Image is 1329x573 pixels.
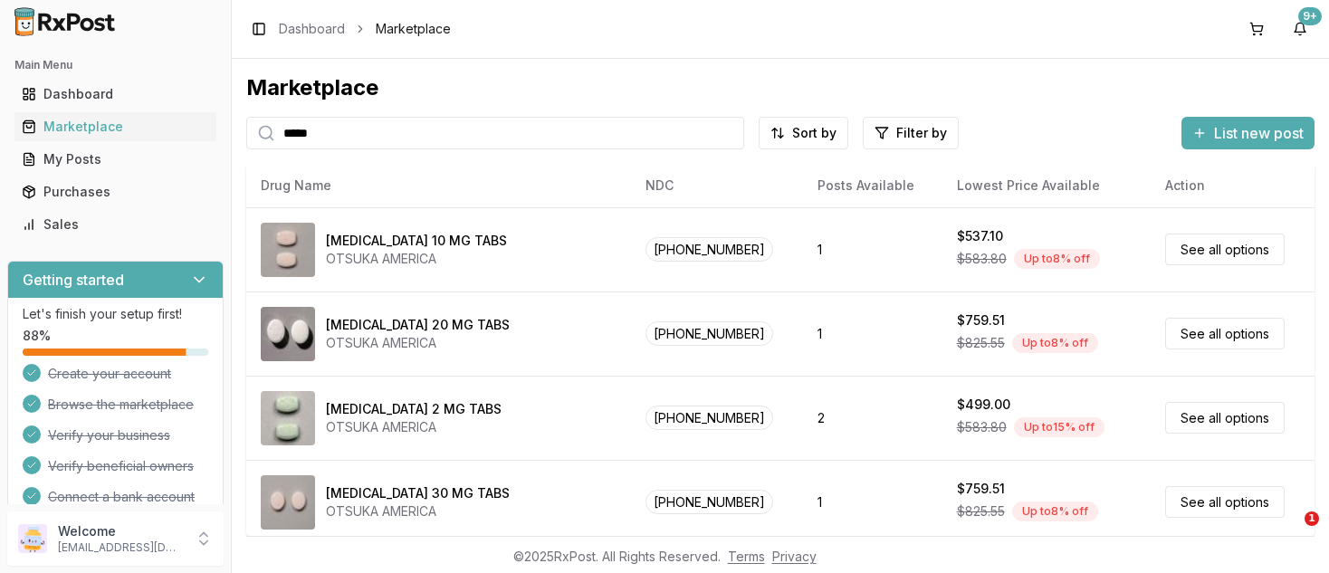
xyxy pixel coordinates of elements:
[326,484,510,502] div: [MEDICAL_DATA] 30 MG TABS
[261,475,315,530] img: Abilify 30 MG TABS
[279,20,345,38] a: Dashboard
[1012,333,1098,353] div: Up to 8 % off
[957,250,1007,268] span: $583.80
[22,215,209,234] div: Sales
[48,488,195,506] span: Connect a bank account
[23,305,208,323] p: Let's finish your setup first!
[7,112,224,141] button: Marketplace
[14,208,216,241] a: Sales
[1298,7,1322,25] div: 9+
[326,250,507,268] div: OTSUKA AMERICA
[759,117,848,149] button: Sort by
[14,143,216,176] a: My Posts
[7,177,224,206] button: Purchases
[957,480,1005,498] div: $759.51
[1181,117,1315,149] button: List new post
[803,376,942,460] td: 2
[645,321,773,346] span: [PHONE_NUMBER]
[803,164,942,207] th: Posts Available
[326,418,502,436] div: OTSUKA AMERICA
[1165,402,1285,434] a: See all options
[645,406,773,430] span: [PHONE_NUMBER]
[803,291,942,376] td: 1
[957,502,1005,520] span: $825.55
[326,334,510,352] div: OTSUKA AMERICA
[896,124,947,142] span: Filter by
[863,117,959,149] button: Filter by
[261,391,315,445] img: Abilify 2 MG TABS
[48,365,171,383] span: Create your account
[18,524,47,553] img: User avatar
[14,110,216,143] a: Marketplace
[14,78,216,110] a: Dashboard
[957,334,1005,352] span: $825.55
[1305,511,1319,526] span: 1
[772,549,817,564] a: Privacy
[728,549,765,564] a: Terms
[1267,511,1311,555] iframe: Intercom live chat
[22,183,209,201] div: Purchases
[261,307,315,361] img: Abilify 20 MG TABS
[645,237,773,262] span: [PHONE_NUMBER]
[792,124,837,142] span: Sort by
[1286,14,1315,43] button: 9+
[942,164,1151,207] th: Lowest Price Available
[957,418,1007,436] span: $583.80
[58,522,184,540] p: Welcome
[1151,164,1315,207] th: Action
[7,80,224,109] button: Dashboard
[1165,318,1285,349] a: See all options
[7,7,123,36] img: RxPost Logo
[957,227,1003,245] div: $537.10
[645,490,773,514] span: [PHONE_NUMBER]
[376,20,451,38] span: Marketplace
[803,460,942,544] td: 1
[326,316,510,334] div: [MEDICAL_DATA] 20 MG TABS
[23,327,51,345] span: 88 %
[326,400,502,418] div: [MEDICAL_DATA] 2 MG TABS
[22,85,209,103] div: Dashboard
[14,176,216,208] a: Purchases
[261,223,315,277] img: Abilify 10 MG TABS
[1214,122,1304,144] span: List new post
[631,164,804,207] th: NDC
[1165,486,1285,518] a: See all options
[23,269,124,291] h3: Getting started
[1012,501,1098,521] div: Up to 8 % off
[957,396,1010,414] div: $499.00
[246,73,1315,102] div: Marketplace
[7,145,224,174] button: My Posts
[1014,417,1104,437] div: Up to 15 % off
[14,58,216,72] h2: Main Menu
[326,502,510,520] div: OTSUKA AMERICA
[58,540,184,555] p: [EMAIL_ADDRESS][DOMAIN_NAME]
[1181,126,1315,144] a: List new post
[48,426,170,444] span: Verify your business
[279,20,451,38] nav: breadcrumb
[48,457,194,475] span: Verify beneficial owners
[957,311,1005,329] div: $759.51
[1165,234,1285,265] a: See all options
[7,210,224,239] button: Sales
[48,396,194,414] span: Browse the marketplace
[246,164,631,207] th: Drug Name
[803,207,942,291] td: 1
[22,150,209,168] div: My Posts
[1014,249,1100,269] div: Up to 8 % off
[22,118,209,136] div: Marketplace
[326,232,507,250] div: [MEDICAL_DATA] 10 MG TABS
